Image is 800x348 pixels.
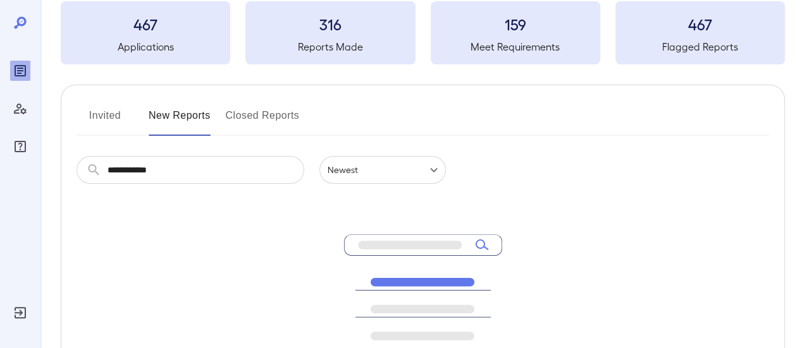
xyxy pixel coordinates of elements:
h3: 467 [615,14,785,34]
h5: Reports Made [245,39,415,54]
h5: Applications [61,39,230,54]
h5: Flagged Reports [615,39,785,54]
button: Invited [77,105,133,136]
div: Manage Users [10,99,30,119]
summary: 467Applications316Reports Made159Meet Requirements467Flagged Reports [61,1,785,64]
div: Reports [10,61,30,81]
button: New Reports [149,105,211,136]
button: Closed Reports [226,105,300,136]
div: FAQ [10,136,30,157]
h3: 159 [431,14,600,34]
div: Log Out [10,303,30,323]
div: Newest [319,156,446,184]
h3: 316 [245,14,415,34]
h5: Meet Requirements [431,39,600,54]
h3: 467 [61,14,230,34]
